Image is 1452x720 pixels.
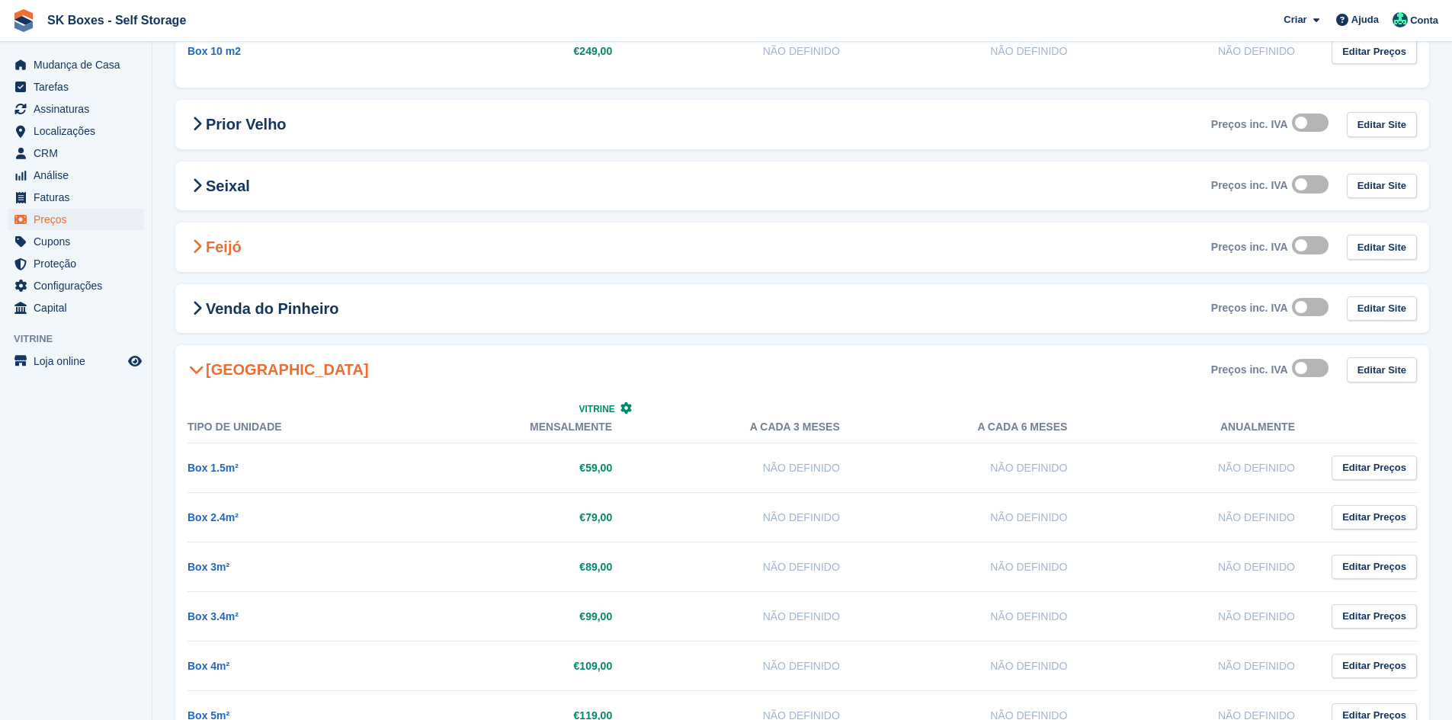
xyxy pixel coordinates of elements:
img: stora-icon-8386f47178a22dfd0bd8f6a31ec36ba5ce8667c1dd55bd0f319d3a0aa187defe.svg [12,9,35,32]
td: €79,00 [415,492,643,542]
a: menu [8,209,144,230]
td: Não definido [643,27,870,76]
h2: Feijó [188,238,242,256]
a: menu [8,76,144,98]
a: Editar Site [1347,235,1417,260]
a: Editar Site [1347,112,1417,137]
span: Assinaturas [34,98,125,120]
a: menu [8,98,144,120]
td: €89,00 [415,542,643,591]
td: Não definido [870,443,1098,492]
a: menu [8,54,144,75]
td: Não definido [643,641,870,690]
span: Análise [34,165,125,186]
span: Faturas [34,187,125,208]
a: menu [8,231,144,252]
span: Conta [1410,13,1438,28]
td: Não definido [870,591,1098,641]
span: Configurações [34,275,125,296]
span: Vitrine [579,404,615,414]
a: Loja de pré-visualização [126,352,144,370]
a: Editar Preços [1332,505,1417,530]
a: Box 10 m2 [188,45,241,57]
span: Tarefas [34,76,125,98]
a: menu [8,120,144,142]
h2: Seixal [188,177,250,195]
a: menu [8,253,144,274]
td: Não definido [870,542,1098,591]
td: Não definido [870,27,1098,76]
a: Editar Preços [1332,555,1417,580]
h2: Prior Velho [188,115,287,133]
td: €249,00 [415,27,643,76]
img: SK Boxes - Comercial [1393,12,1408,27]
div: Preços inc. IVA [1211,118,1288,131]
a: Box 1.5m² [188,462,239,474]
td: Não definido [1098,542,1325,591]
div: Preços inc. IVA [1211,241,1288,254]
td: €109,00 [415,641,643,690]
span: Ajuda [1351,12,1379,27]
span: Proteção [34,253,125,274]
span: Mudança de Casa [34,54,125,75]
a: Editar Site [1347,296,1417,322]
div: Preços inc. IVA [1211,363,1288,376]
a: SK Boxes - Self Storage [41,8,192,33]
span: Loja online [34,350,125,372]
span: CRM [34,142,125,164]
a: Editar Preços [1332,39,1417,64]
a: Vitrine [579,404,633,414]
span: Localizações [34,120,125,142]
th: Anualmente [1098,411,1325,443]
td: Não definido [643,542,870,591]
div: Preços inc. IVA [1211,179,1288,192]
span: Preços [34,209,125,230]
h2: [GEOGRAPHIC_DATA] [188,360,369,379]
a: Editar Preços [1332,604,1417,629]
span: Vitrine [14,331,152,347]
th: Mensalmente [415,411,643,443]
td: Não definido [1098,641,1325,690]
div: Preços inc. IVA [1211,302,1288,315]
a: Box 4m² [188,660,229,672]
a: Box 3.4m² [188,610,239,622]
span: Capital [34,297,125,318]
a: menu [8,350,144,372]
td: Não definido [1098,492,1325,542]
h2: Venda do Pinheiro [188,299,338,318]
a: menu [8,297,144,318]
a: menu [8,142,144,164]
a: menu [8,275,144,296]
th: A cada 6 meses [870,411,1098,443]
a: Editar Site [1347,357,1417,382]
td: Não definido [1098,443,1325,492]
a: Editar Site [1347,174,1417,199]
td: Não definido [643,591,870,641]
a: Box 3m² [188,561,229,573]
a: Editar Preços [1332,456,1417,481]
span: Criar [1284,12,1306,27]
td: Não definido [1098,591,1325,641]
a: menu [8,187,144,208]
a: Box 2.4m² [188,511,239,523]
td: €59,00 [415,443,643,492]
td: Não definido [643,492,870,542]
a: Editar Preços [1332,654,1417,679]
td: Não definido [870,641,1098,690]
th: A cada 3 meses [643,411,870,443]
td: Não definido [870,492,1098,542]
td: Não definido [1098,27,1325,76]
span: Cupons [34,231,125,252]
th: Tipo de unidade [188,411,415,443]
td: Não definido [643,443,870,492]
td: €99,00 [415,591,643,641]
a: menu [8,165,144,186]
